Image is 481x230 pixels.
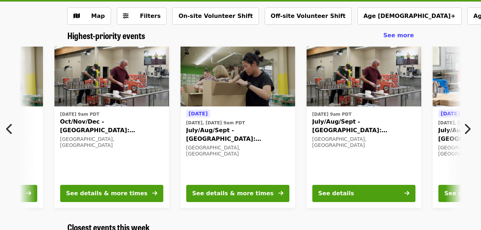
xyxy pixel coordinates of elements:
[186,185,289,202] button: See details & more times
[91,13,105,19] span: Map
[186,120,245,126] time: [DATE], [DATE] 9am PDT
[62,30,420,41] div: Highest-priority events
[318,189,354,198] div: See details
[307,47,421,107] img: July/Aug/Sept - Portland: Repack/Sort (age 16+) organized by Oregon Food Bank
[67,29,145,42] span: Highest-priority events
[312,111,352,118] time: [DATE] 9am PDT
[404,190,409,197] i: arrow-right icon
[189,111,208,116] span: [DATE]
[117,8,167,25] button: Filters (0 selected)
[357,8,462,25] button: Age [DEMOGRAPHIC_DATA]+
[60,118,163,135] span: Oct/Nov/Dec - [GEOGRAPHIC_DATA]: Repack/Sort (age [DEMOGRAPHIC_DATA]+)
[463,122,471,136] i: chevron-right icon
[441,111,460,116] span: [DATE]
[140,13,161,19] span: Filters
[278,190,283,197] i: arrow-right icon
[172,8,259,25] button: On-site Volunteer Shift
[181,47,295,208] a: See details for "July/Aug/Sept - Portland: Repack/Sort (age 8+)"
[6,122,13,136] i: chevron-left icon
[307,47,421,208] a: See details for "July/Aug/Sept - Portland: Repack/Sort (age 16+)"
[457,119,481,139] button: Next item
[73,13,80,19] i: map icon
[66,189,148,198] div: See details & more times
[192,189,274,198] div: See details & more times
[67,30,145,41] a: Highest-priority events
[60,136,163,148] div: [GEOGRAPHIC_DATA], [GEOGRAPHIC_DATA]
[265,8,352,25] button: Off-site Volunteer Shift
[152,190,157,197] i: arrow-right icon
[67,8,111,25] button: Show map view
[186,126,289,143] span: July/Aug/Sept - [GEOGRAPHIC_DATA]: Repack/Sort (age [DEMOGRAPHIC_DATA]+)
[312,136,415,148] div: [GEOGRAPHIC_DATA], [GEOGRAPHIC_DATA]
[54,47,169,107] img: Oct/Nov/Dec - Portland: Repack/Sort (age 16+) organized by Oregon Food Bank
[54,47,169,208] a: See details for "Oct/Nov/Dec - Portland: Repack/Sort (age 16+)"
[383,31,414,40] a: See more
[60,185,163,202] button: See details & more times
[60,111,100,118] time: [DATE] 9am PDT
[186,145,289,157] div: [GEOGRAPHIC_DATA], [GEOGRAPHIC_DATA]
[312,118,415,135] span: July/Aug/Sept - [GEOGRAPHIC_DATA]: Repack/Sort (age [DEMOGRAPHIC_DATA]+)
[181,47,295,107] img: July/Aug/Sept - Portland: Repack/Sort (age 8+) organized by Oregon Food Bank
[123,13,129,19] i: sliders-h icon
[312,185,415,202] button: See details
[383,32,414,39] span: See more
